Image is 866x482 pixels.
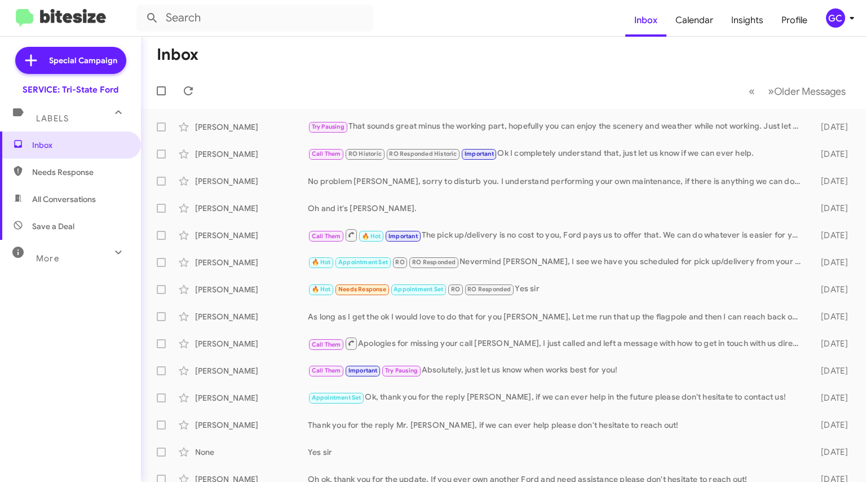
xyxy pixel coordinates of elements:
[308,228,807,242] div: The pick up/delivery is no cost to you, Ford pays us to offer that. We can do whatever is easier ...
[23,84,118,95] div: SERVICE: Tri-State Ford
[312,150,341,157] span: Call Them
[761,80,852,103] button: Next
[195,203,308,214] div: [PERSON_NAME]
[49,55,117,66] span: Special Campaign
[195,284,308,295] div: [PERSON_NAME]
[195,446,308,458] div: None
[743,80,852,103] nav: Page navigation example
[195,338,308,349] div: [PERSON_NAME]
[308,391,807,404] div: Ok, thank you for the reply [PERSON_NAME], if we can ever help in the future please don't hesitat...
[308,256,807,269] div: Nevermind [PERSON_NAME], I see we have you scheduled for pick up/delivery from your [STREET_ADDRE...
[826,8,845,28] div: GC
[465,150,494,157] span: Important
[308,364,807,377] div: Absolutely, just let us know when works best for you!
[807,419,857,431] div: [DATE]
[412,258,456,266] span: RO Responded
[308,419,807,431] div: Thank you for the reply Mr. [PERSON_NAME], if we can ever help please don't hesitate to reach out!
[312,233,341,240] span: Call Them
[308,446,807,458] div: Yes sir
[807,257,857,268] div: [DATE]
[742,80,762,103] button: Previous
[312,341,341,348] span: Call Them
[195,176,308,187] div: [PERSON_NAME]
[36,253,59,264] span: More
[774,85,846,98] span: Older Messages
[308,120,807,133] div: That sounds great minus the working part, hopefully you can enjoy the scenery and weather while n...
[768,84,774,98] span: »
[807,176,857,187] div: [DATE]
[195,257,308,268] div: [PERSON_NAME]
[807,365,857,376] div: [DATE]
[348,367,378,374] span: Important
[816,8,854,28] button: GC
[32,194,96,205] span: All Conversations
[807,446,857,458] div: [DATE]
[807,338,857,349] div: [DATE]
[195,392,308,404] div: [PERSON_NAME]
[312,394,361,401] span: Appointment Set
[338,286,386,293] span: Needs Response
[136,5,373,32] input: Search
[389,150,457,157] span: RO Responded Historic
[308,336,807,350] div: Apologies for missing your call [PERSON_NAME], I just called and left a message with how to get i...
[749,84,755,98] span: «
[157,46,198,64] h1: Inbox
[195,121,308,133] div: [PERSON_NAME]
[338,258,388,266] span: Appointment Set
[807,148,857,160] div: [DATE]
[666,4,722,37] a: Calendar
[195,419,308,431] div: [PERSON_NAME]
[394,286,443,293] span: Appointment Set
[807,392,857,404] div: [DATE]
[722,4,772,37] a: Insights
[385,367,418,374] span: Try Pausing
[308,203,807,214] div: Oh and it's [PERSON_NAME].
[388,233,418,240] span: Important
[312,286,331,293] span: 🔥 Hot
[807,311,857,322] div: [DATE]
[32,221,74,232] span: Save a Deal
[32,139,128,151] span: Inbox
[308,147,807,160] div: Ok I completely understand that, just let us know if we can ever help.
[308,311,807,322] div: As long as I get the ok I would love to do that for you [PERSON_NAME], Let me run that up the fla...
[348,150,382,157] span: RO Historic
[308,176,807,187] div: No problem [PERSON_NAME], sorry to disturb you. I understand performing your own maintenance, if ...
[312,123,344,130] span: Try Pausing
[625,4,666,37] a: Inbox
[312,367,341,374] span: Call Them
[195,365,308,376] div: [PERSON_NAME]
[195,148,308,160] div: [PERSON_NAME]
[807,230,857,241] div: [DATE]
[395,258,404,266] span: RO
[807,121,857,133] div: [DATE]
[312,258,331,266] span: 🔥 Hot
[807,203,857,214] div: [DATE]
[451,286,460,293] span: RO
[772,4,816,37] a: Profile
[195,311,308,322] div: [PERSON_NAME]
[807,284,857,295] div: [DATE]
[36,113,69,124] span: Labels
[32,166,128,178] span: Needs Response
[195,230,308,241] div: [PERSON_NAME]
[467,286,511,293] span: RO Responded
[308,283,807,296] div: Yes sir
[362,233,381,240] span: 🔥 Hot
[15,47,126,74] a: Special Campaign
